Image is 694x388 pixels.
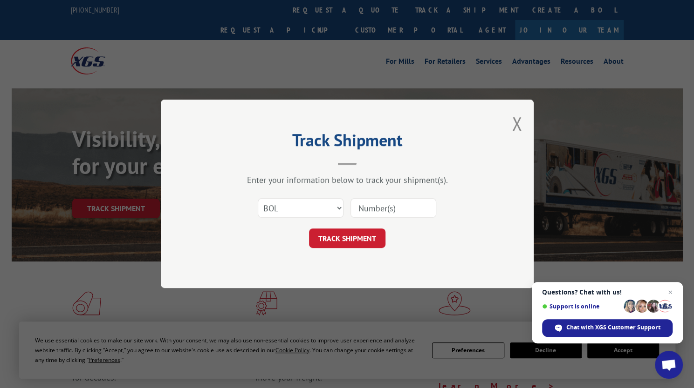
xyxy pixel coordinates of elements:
[542,303,620,310] span: Support is online
[655,351,683,379] div: Open chat
[542,288,673,296] span: Questions? Chat with us!
[665,287,676,298] span: Close chat
[566,323,660,332] span: Chat with XGS Customer Support
[207,134,487,151] h2: Track Shipment
[512,111,522,136] button: Close modal
[542,319,673,337] div: Chat with XGS Customer Support
[350,199,436,218] input: Number(s)
[207,175,487,186] div: Enter your information below to track your shipment(s).
[309,229,385,248] button: TRACK SHIPMENT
